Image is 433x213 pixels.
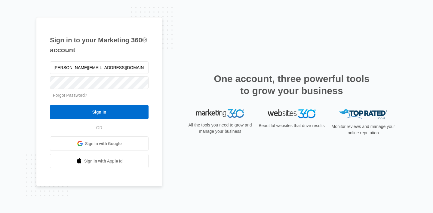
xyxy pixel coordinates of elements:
input: Email [50,61,149,74]
a: Forgot Password? [53,93,87,98]
img: Top Rated Local [339,109,387,119]
p: Monitor reviews and manage your online reputation [330,123,397,136]
span: Sign in with Google [85,141,122,147]
a: Sign in with Apple Id [50,154,149,168]
h2: One account, three powerful tools to grow your business [212,73,371,97]
p: All the tools you need to grow and manage your business [186,122,254,135]
input: Sign In [50,105,149,119]
img: Websites 360 [268,109,316,118]
img: Marketing 360 [196,109,244,118]
h1: Sign in to your Marketing 360® account [50,35,149,55]
p: Beautiful websites that drive results [258,123,325,129]
span: Sign in with Apple Id [84,158,123,164]
a: Sign in with Google [50,136,149,151]
span: OR [92,125,107,131]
